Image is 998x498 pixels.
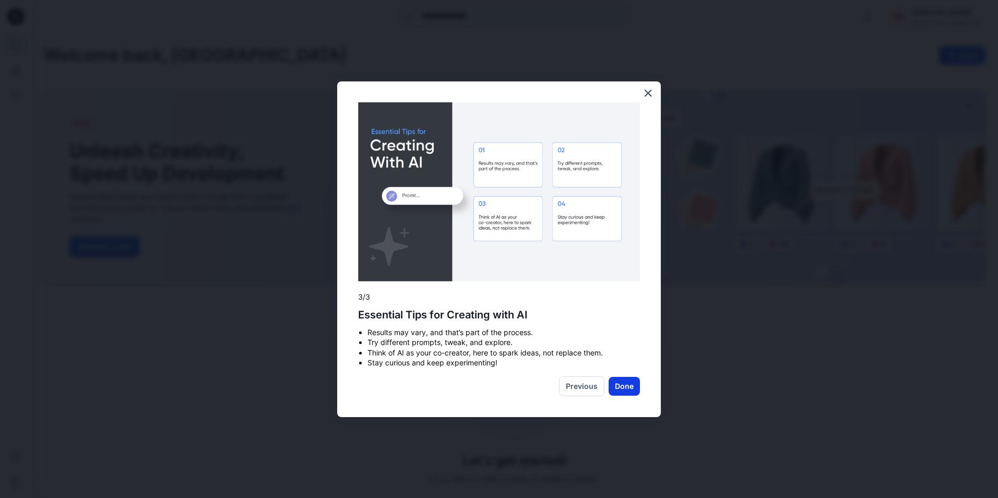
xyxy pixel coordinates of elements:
[367,327,640,338] li: Results may vary, and that’s part of the process.
[367,337,640,348] li: Try different prompts, tweak, and explore.
[367,358,640,368] li: Stay curious and keep experimenting!
[358,309,640,321] h2: Essential Tips for Creating with AI
[358,292,640,302] p: 3/3
[367,348,640,358] li: Think of AI as your co-creator, here to spark ideas, not replace them.
[609,377,640,396] button: Done
[559,376,604,396] button: Previous
[643,85,653,101] button: Close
